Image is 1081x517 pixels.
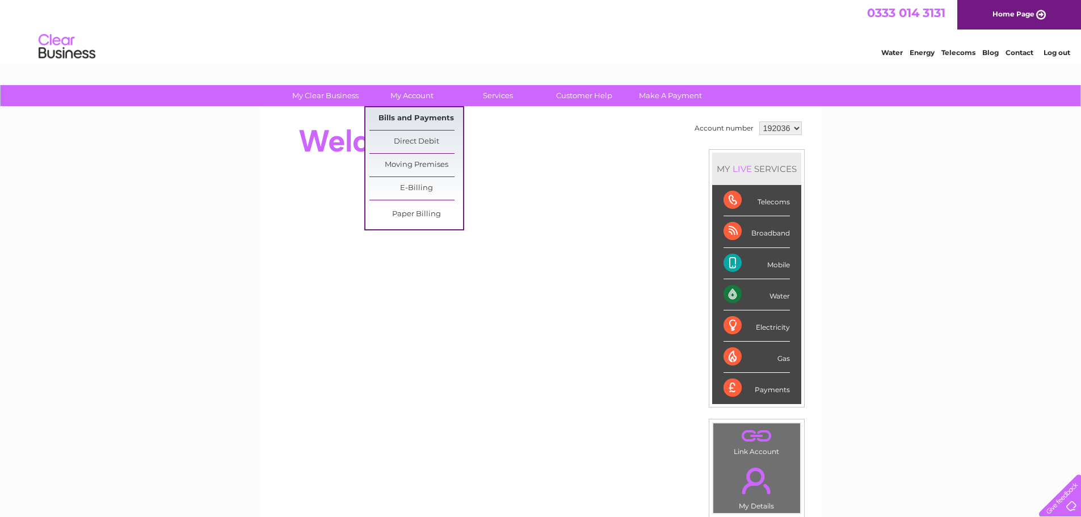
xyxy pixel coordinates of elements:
[730,163,754,174] div: LIVE
[724,216,790,247] div: Broadband
[38,30,96,64] img: logo.png
[881,48,903,57] a: Water
[279,85,372,106] a: My Clear Business
[982,48,999,57] a: Blog
[724,248,790,279] div: Mobile
[712,153,801,185] div: MY SERVICES
[724,373,790,403] div: Payments
[941,48,975,57] a: Telecoms
[537,85,631,106] a: Customer Help
[1044,48,1070,57] a: Log out
[724,310,790,342] div: Electricity
[910,48,935,57] a: Energy
[369,203,463,226] a: Paper Billing
[365,85,459,106] a: My Account
[716,426,797,446] a: .
[867,6,945,20] a: 0333 014 3131
[1006,48,1033,57] a: Contact
[451,85,545,106] a: Services
[273,6,809,55] div: Clear Business is a trading name of Verastar Limited (registered in [GEOGRAPHIC_DATA] No. 3667643...
[724,279,790,310] div: Water
[369,107,463,130] a: Bills and Payments
[713,423,801,459] td: Link Account
[713,458,801,514] td: My Details
[724,342,790,373] div: Gas
[716,461,797,501] a: .
[369,131,463,153] a: Direct Debit
[624,85,717,106] a: Make A Payment
[369,177,463,200] a: E-Billing
[692,119,756,138] td: Account number
[724,185,790,216] div: Telecoms
[369,154,463,176] a: Moving Premises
